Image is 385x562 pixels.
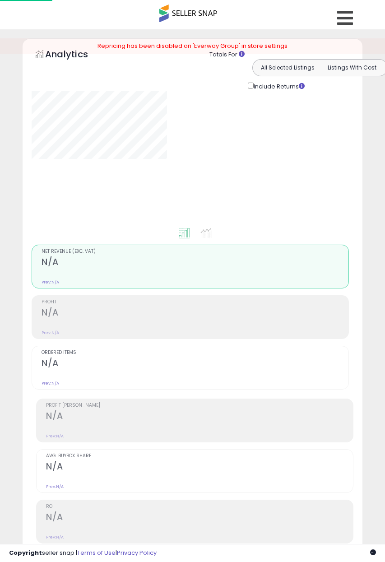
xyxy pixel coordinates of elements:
[46,461,353,474] h2: N/A
[42,249,348,254] span: Net Revenue (Exc. VAT)
[42,330,59,335] small: Prev: N/A
[42,279,59,285] small: Prev: N/A
[46,504,353,509] span: ROI
[97,42,288,50] span: Repricing has been disabled on 'Everway Group' in store settings
[42,381,59,386] small: Prev: N/A
[45,48,106,63] h5: Analytics
[42,350,348,355] span: Ordered Items
[9,549,157,557] div: seller snap | |
[46,484,64,489] small: Prev: N/A
[46,512,353,524] h2: N/A
[77,548,116,557] a: Terms of Use
[46,534,64,540] small: Prev: N/A
[42,307,348,320] h2: N/A
[117,548,157,557] a: Privacy Policy
[46,411,353,423] h2: N/A
[46,433,64,439] small: Prev: N/A
[42,300,348,305] span: Profit
[46,454,353,459] span: Avg. Buybox Share
[42,257,348,269] h2: N/A
[42,358,348,370] h2: N/A
[46,403,353,408] span: Profit [PERSON_NAME]
[9,548,42,557] strong: Copyright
